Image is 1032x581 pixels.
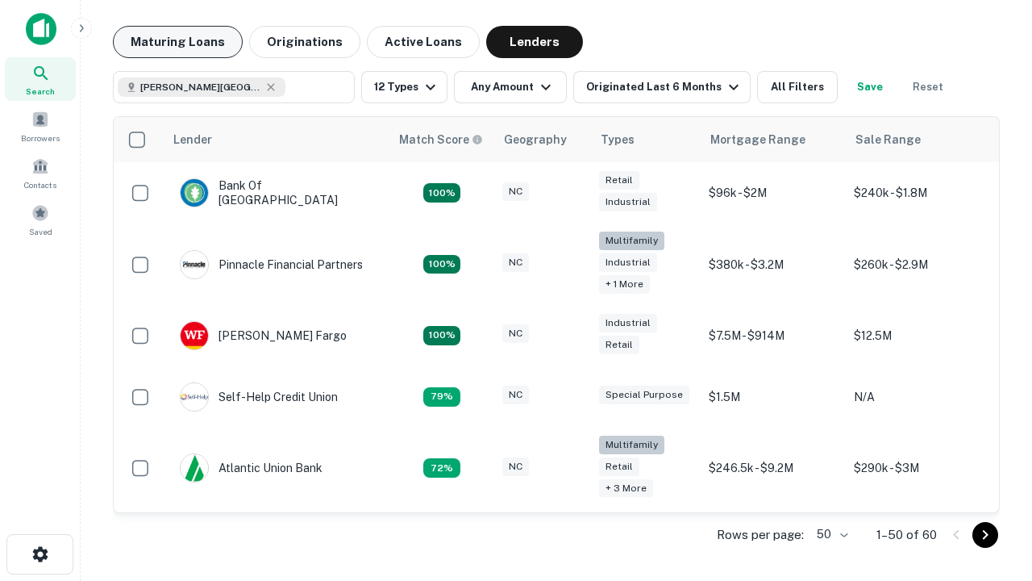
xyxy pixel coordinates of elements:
[951,400,1032,478] iframe: Chat Widget
[5,198,76,241] a: Saved
[599,436,664,454] div: Multifamily
[423,255,460,274] div: Matching Properties: 25, hasApolloMatch: undefined
[591,117,701,162] th: Types
[902,71,954,103] button: Reset
[423,326,460,345] div: Matching Properties: 15, hasApolloMatch: undefined
[601,130,635,149] div: Types
[180,454,322,483] div: Atlantic Union Bank
[29,225,52,238] span: Saved
[454,71,567,103] button: Any Amount
[140,80,261,94] span: [PERSON_NAME][GEOGRAPHIC_DATA], [GEOGRAPHIC_DATA]
[599,275,650,294] div: + 1 more
[599,386,689,404] div: Special Purpose
[757,71,838,103] button: All Filters
[502,458,529,476] div: NC
[701,117,846,162] th: Mortgage Range
[599,232,664,250] div: Multifamily
[972,522,998,548] button: Go to next page
[367,26,480,58] button: Active Loans
[701,366,846,428] td: $1.5M
[599,193,657,211] div: Industrial
[846,428,991,509] td: $290k - $3M
[361,71,447,103] button: 12 Types
[573,71,751,103] button: Originated Last 6 Months
[701,428,846,509] td: $246.5k - $9.2M
[599,314,657,332] div: Industrial
[180,382,338,412] div: Self-help Credit Union
[164,117,389,162] th: Lender
[181,251,208,278] img: picture
[876,525,937,545] p: 1–50 of 60
[717,525,804,545] p: Rows per page:
[21,132,60,144] span: Borrowers
[486,26,583,58] button: Lenders
[502,386,529,404] div: NC
[810,523,851,546] div: 50
[701,162,846,224] td: $96k - $2M
[26,85,55,98] span: Search
[181,383,208,411] img: picture
[249,26,360,58] button: Originations
[180,321,347,350] div: [PERSON_NAME] Fargo
[855,130,921,149] div: Sale Range
[181,322,208,349] img: picture
[502,182,529,201] div: NC
[846,305,991,366] td: $12.5M
[846,224,991,305] td: $260k - $2.9M
[494,117,591,162] th: Geography
[504,130,567,149] div: Geography
[181,179,208,207] img: picture
[502,324,529,343] div: NC
[701,305,846,366] td: $7.5M - $914M
[26,13,56,45] img: capitalize-icon.png
[599,253,657,272] div: Industrial
[599,458,639,476] div: Retail
[710,130,805,149] div: Mortgage Range
[5,57,76,101] a: Search
[846,117,991,162] th: Sale Range
[599,171,639,190] div: Retail
[399,131,483,148] div: Capitalize uses an advanced AI algorithm to match your search with the best lender. The match sco...
[113,26,243,58] button: Maturing Loans
[389,117,494,162] th: Capitalize uses an advanced AI algorithm to match your search with the best lender. The match sco...
[846,162,991,224] td: $240k - $1.8M
[586,77,743,97] div: Originated Last 6 Months
[423,183,460,203] div: Matching Properties: 14, hasApolloMatch: undefined
[502,253,529,272] div: NC
[423,458,460,478] div: Matching Properties: 10, hasApolloMatch: undefined
[180,178,373,207] div: Bank Of [GEOGRAPHIC_DATA]
[180,250,363,279] div: Pinnacle Financial Partners
[181,454,208,482] img: picture
[846,366,991,428] td: N/A
[701,224,846,305] td: $380k - $3.2M
[24,178,56,191] span: Contacts
[599,336,639,354] div: Retail
[5,151,76,194] a: Contacts
[5,104,76,148] a: Borrowers
[599,479,653,498] div: + 3 more
[399,131,480,148] h6: Match Score
[173,130,212,149] div: Lender
[844,71,896,103] button: Save your search to get updates of matches that match your search criteria.
[423,387,460,407] div: Matching Properties: 11, hasApolloMatch: undefined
